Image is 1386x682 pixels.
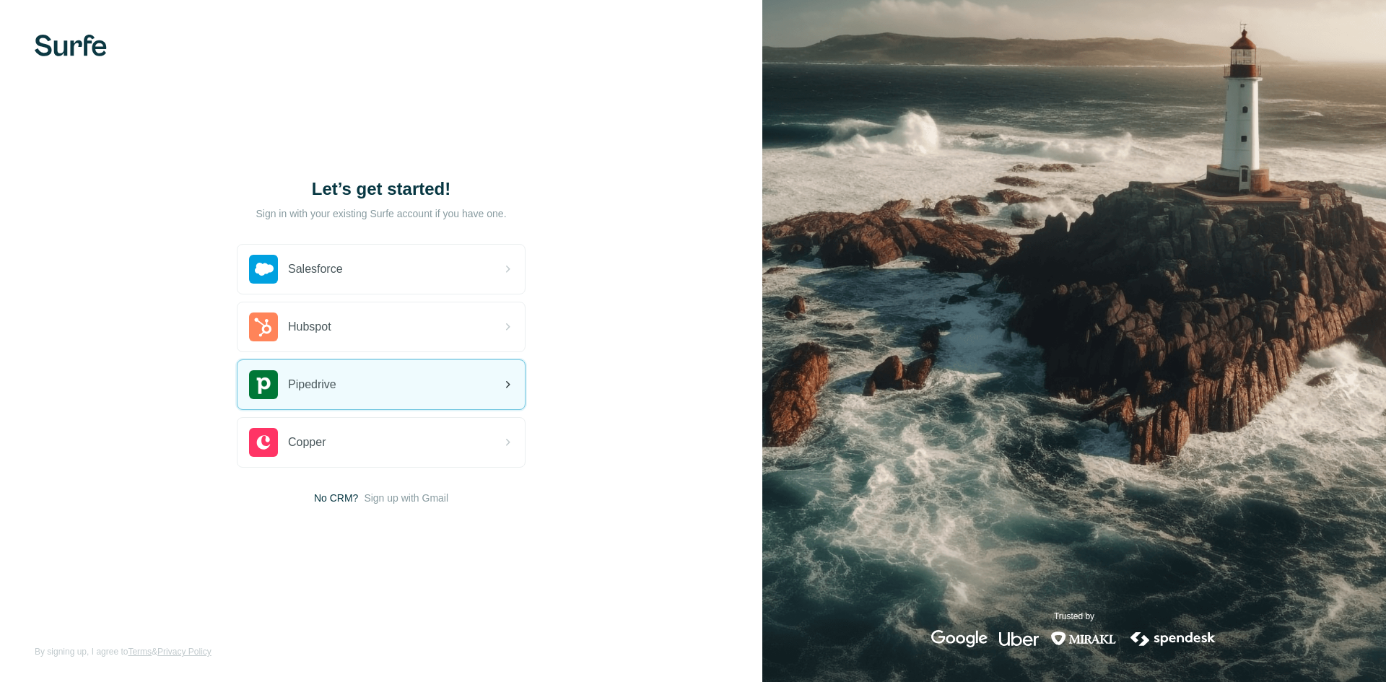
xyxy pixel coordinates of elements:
[364,491,448,505] button: Sign up with Gmail
[288,318,331,336] span: Hubspot
[1054,610,1094,623] p: Trusted by
[288,261,343,278] span: Salesforce
[237,178,526,201] h1: Let’s get started!
[128,647,152,657] a: Terms
[999,630,1039,647] img: uber's logo
[35,645,212,658] span: By signing up, I agree to &
[35,35,107,56] img: Surfe's logo
[256,206,506,221] p: Sign in with your existing Surfe account if you have one.
[288,434,326,451] span: Copper
[1128,630,1218,647] img: spendesk's logo
[288,376,336,393] span: Pipedrive
[157,647,212,657] a: Privacy Policy
[314,491,358,505] span: No CRM?
[1050,630,1117,647] img: mirakl's logo
[931,630,988,647] img: google's logo
[249,428,278,457] img: copper's logo
[249,312,278,341] img: hubspot's logo
[249,370,278,399] img: pipedrive's logo
[249,255,278,284] img: salesforce's logo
